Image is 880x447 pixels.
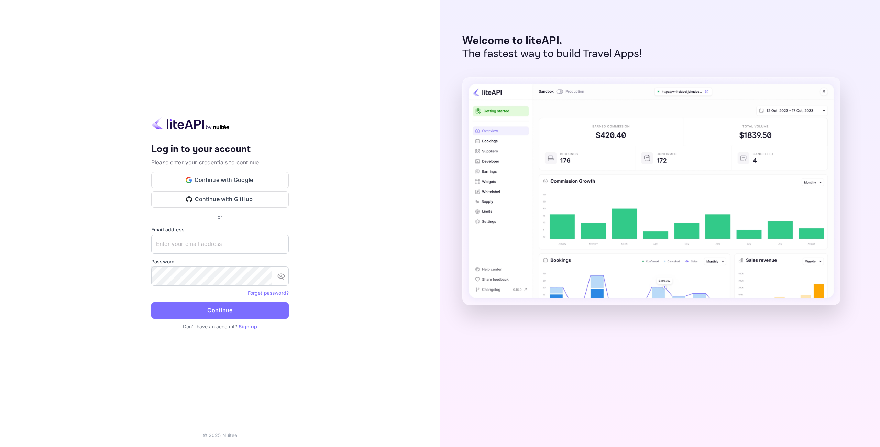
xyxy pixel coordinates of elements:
p: Don't have an account? [151,323,289,330]
label: Password [151,258,289,265]
a: Forget password? [248,290,289,296]
a: Sign up [239,324,257,329]
button: Continue with GitHub [151,191,289,208]
p: Welcome to liteAPI. [462,34,642,47]
button: Continue [151,302,289,319]
p: © 2025 Nuitee [203,432,238,439]
label: Email address [151,226,289,233]
p: or [218,213,222,220]
button: toggle password visibility [274,269,288,283]
button: Continue with Google [151,172,289,188]
p: The fastest way to build Travel Apps! [462,47,642,61]
h4: Log in to your account [151,143,289,155]
a: Forget password? [248,289,289,296]
p: Please enter your credentials to continue [151,158,289,166]
input: Enter your email address [151,235,289,254]
img: liteapi [151,117,230,130]
img: liteAPI Dashboard Preview [462,77,840,305]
